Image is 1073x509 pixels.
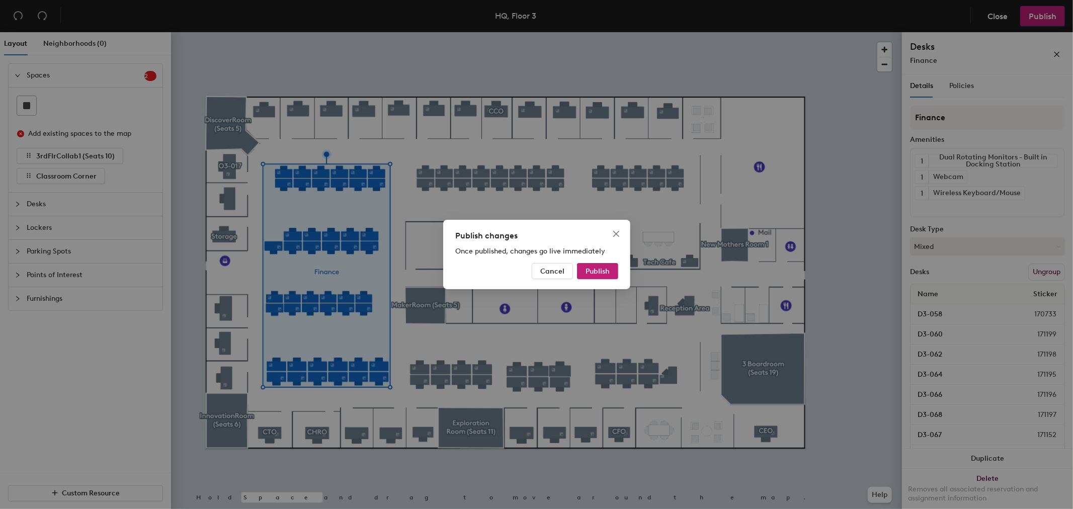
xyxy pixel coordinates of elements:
[455,230,618,242] div: Publish changes
[540,267,564,276] span: Cancel
[532,263,573,279] button: Cancel
[612,230,620,238] span: close
[455,247,605,256] span: Once published, changes go live immediately
[608,226,624,242] button: Close
[608,230,624,238] span: Close
[577,263,618,279] button: Publish
[586,267,610,276] span: Publish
